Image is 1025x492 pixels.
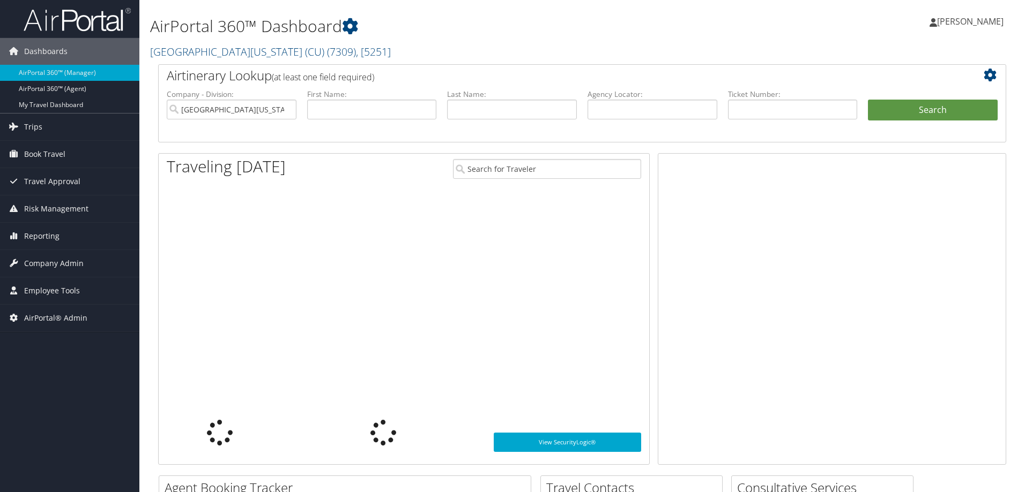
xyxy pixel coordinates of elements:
span: , [ 5251 ] [356,44,391,59]
span: AirPortal® Admin [24,305,87,331]
label: Agency Locator: [588,89,717,100]
label: Last Name: [447,89,577,100]
h2: Airtinerary Lookup [167,66,927,85]
label: Ticket Number: [728,89,858,100]
button: Search [868,100,998,121]
span: Company Admin [24,250,84,277]
span: Dashboards [24,38,68,65]
span: Reporting [24,223,60,249]
input: Search for Traveler [453,159,641,179]
span: ( 7309 ) [327,44,356,59]
span: Book Travel [24,141,65,168]
a: View SecurityLogic® [494,433,641,452]
label: First Name: [307,89,437,100]
h1: AirPortal 360™ Dashboard [150,15,726,37]
span: [PERSON_NAME] [937,16,1004,27]
label: Company - Division: [167,89,296,100]
span: Employee Tools [24,277,80,304]
h1: Traveling [DATE] [167,155,286,178]
a: [GEOGRAPHIC_DATA][US_STATE] (CU) [150,44,391,59]
span: Trips [24,113,42,140]
a: [PERSON_NAME] [930,5,1014,37]
span: (at least one field required) [272,71,374,83]
span: Risk Management [24,195,88,222]
span: Travel Approval [24,168,80,195]
img: airportal-logo.png [24,7,131,32]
